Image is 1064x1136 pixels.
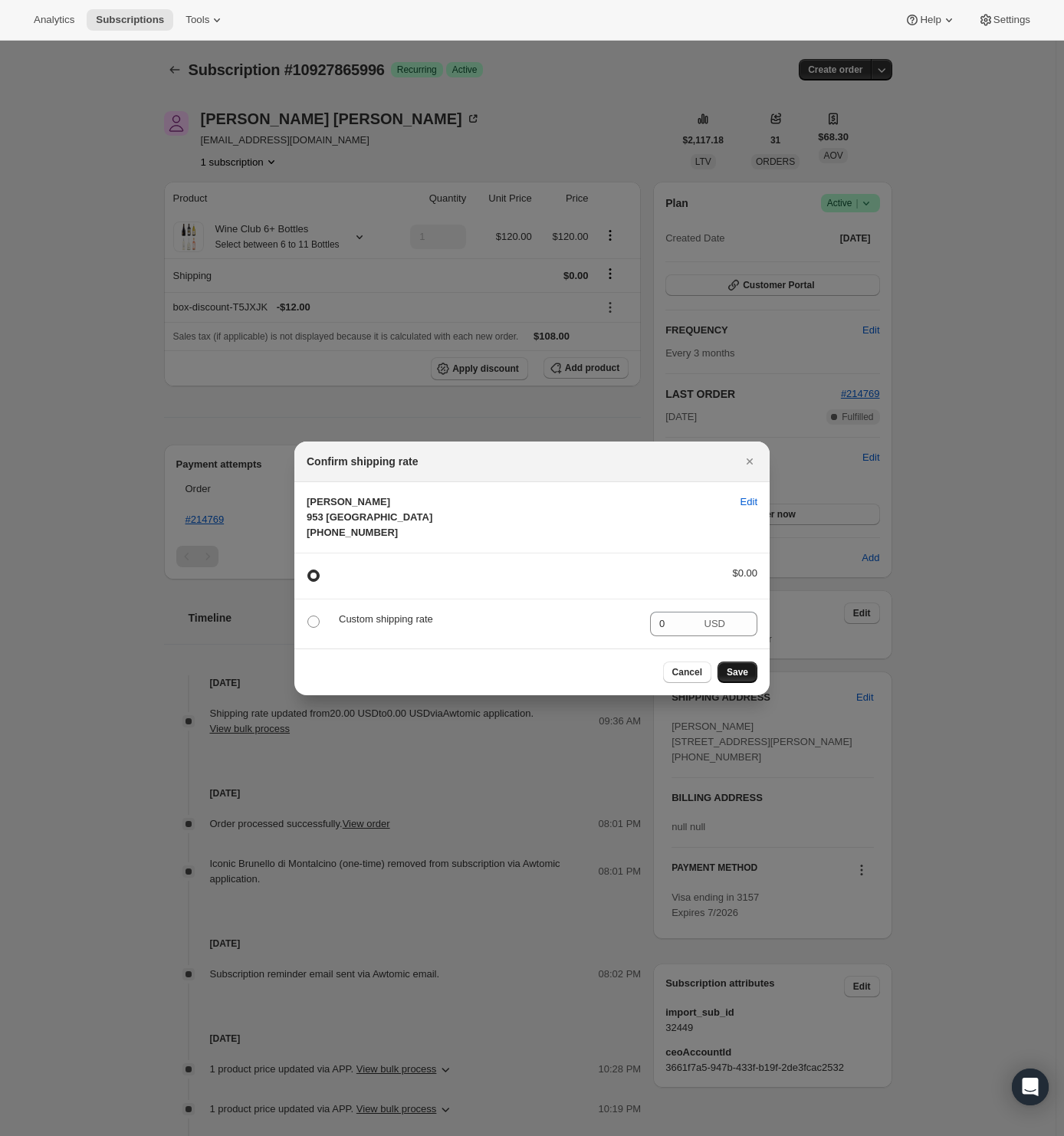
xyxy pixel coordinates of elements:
span: Analytics [34,14,74,26]
span: Help [920,14,941,26]
button: Cancel [663,662,711,683]
p: Custom shipping rate [339,612,638,627]
span: USD [704,618,725,629]
span: Edit [741,494,757,510]
button: Analytics [25,9,84,31]
button: Help [895,9,965,31]
h2: Confirm shipping rate [307,454,418,469]
span: [PERSON_NAME] 953 [GEOGRAPHIC_DATA] [PHONE_NUMBER] [307,496,432,538]
button: Close [739,451,760,472]
button: Settings [969,9,1039,31]
button: Subscriptions [87,9,173,31]
button: Save [718,662,757,683]
span: Cancel [672,666,702,678]
span: Subscriptions [96,14,164,26]
button: Tools [176,9,234,31]
div: Open Intercom Messenger [1012,1069,1049,1105]
span: $0.00 [732,567,757,579]
button: Edit [731,490,767,514]
span: Save [727,666,748,678]
span: Tools [186,14,209,26]
span: Settings [993,14,1030,26]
